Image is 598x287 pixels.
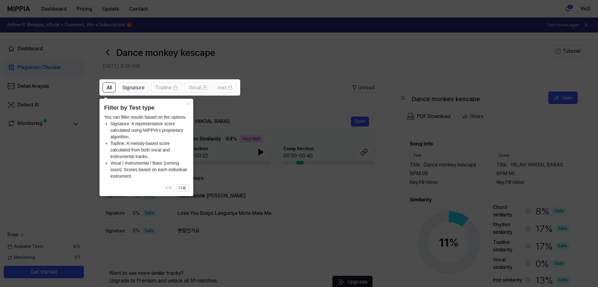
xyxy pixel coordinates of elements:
[110,160,189,180] li: Vocal / Instrumental / Bass (coming soon): Scores based on each individual instrument.
[189,84,201,92] span: Vocal
[110,140,189,160] li: Topline: A melody-based score calculated from both vocal and instrumental tracks.
[185,82,211,92] button: Vocal
[218,84,226,92] span: Inst
[103,82,116,92] button: All
[151,82,182,92] button: Topline
[110,121,189,140] li: Signature: A representative score calculated using MIPPIA's proprietary algorithm.
[214,82,237,92] button: Inst
[104,114,189,180] div: You can filter results based on the options.
[118,82,149,92] button: Signature
[176,184,189,192] button: 다음
[107,84,112,92] span: All
[122,84,144,92] span: Signature
[155,84,172,92] span: Topline
[183,99,193,107] button: Close
[104,103,189,112] header: Filter by Test type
